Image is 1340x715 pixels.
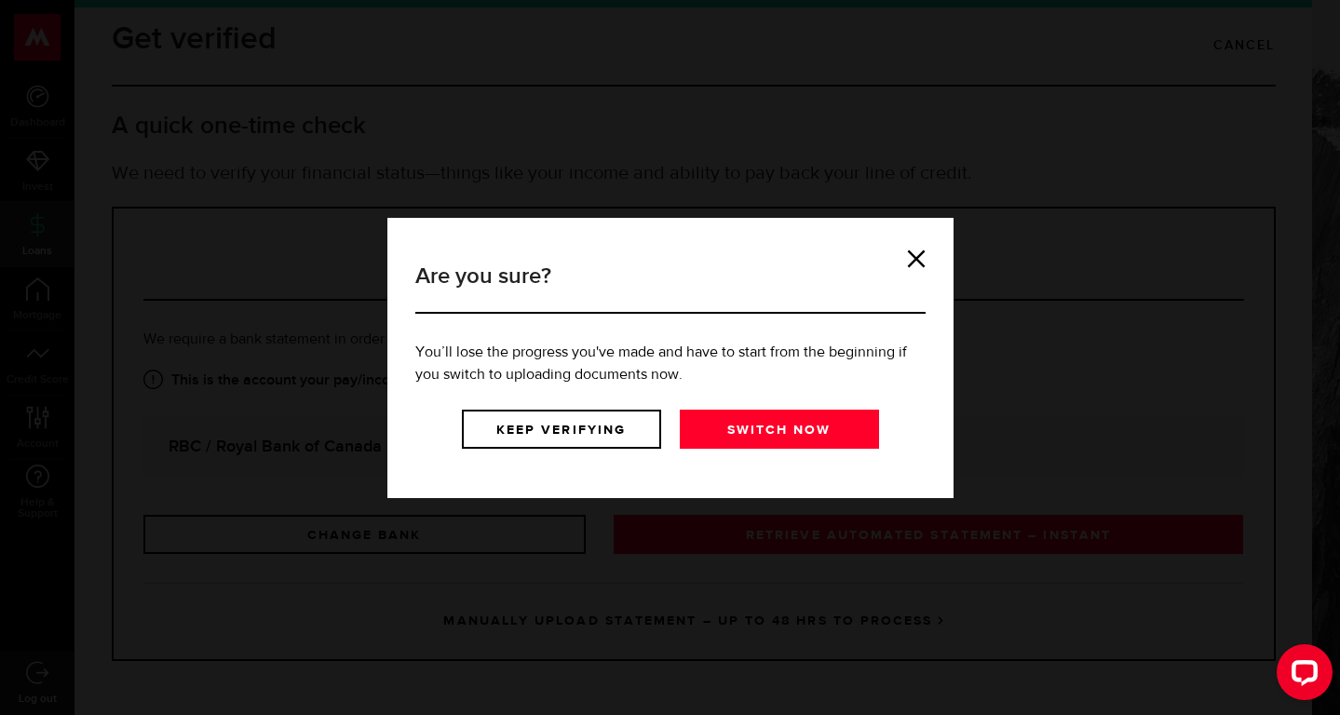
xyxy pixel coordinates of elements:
[1262,637,1340,715] iframe: LiveChat chat widget
[415,260,926,314] h3: Are you sure?
[415,342,926,386] p: You’ll lose the progress you've made and have to start from the beginning if you switch to upload...
[462,410,661,449] a: Keep verifying
[680,410,879,449] a: Switch now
